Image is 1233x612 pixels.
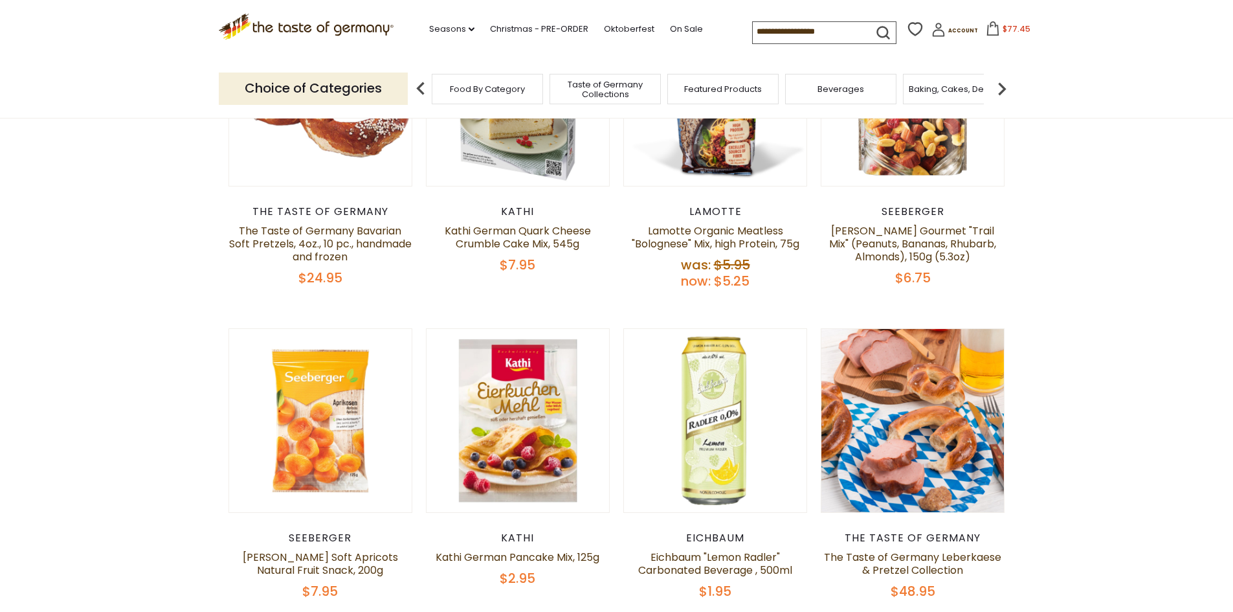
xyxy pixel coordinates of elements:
div: The Taste of Germany [228,205,413,218]
img: Eichbaum "Lemon Radler" Carbonated Beverage , 500ml [624,329,807,512]
a: Kathi German Quark Cheese Crumble Cake Mix, 545g [445,223,591,251]
span: $2.95 [500,569,535,587]
p: Choice of Categories [219,73,408,104]
a: On Sale [670,22,703,36]
div: Lamotte [623,205,808,218]
img: next arrow [989,76,1015,102]
span: $5.25 [714,272,750,290]
label: Was: [681,256,711,274]
a: Christmas - PRE-ORDER [490,22,588,36]
a: [PERSON_NAME] Gourmet "Trail Mix" (Peanuts, Bananas, Rhubarb, Almonds), 150g (5.3oz) [829,223,996,264]
a: [PERSON_NAME] Soft Apricots Natural Fruit Snack, 200g [243,550,398,578]
a: Food By Category [450,84,525,94]
a: The Taste of Germany Bavarian Soft Pretzels, 4oz., 10 pc., handmade and frozen [229,223,412,264]
div: Eichbaum [623,532,808,545]
div: The Taste of Germany [821,532,1005,545]
a: Beverages [817,84,864,94]
span: $7.95 [302,582,338,600]
label: Now: [681,272,711,290]
span: Account [948,27,978,34]
a: Oktoberfest [604,22,654,36]
div: Seeberger [821,205,1005,218]
div: Kathi [426,205,610,218]
span: $7.95 [500,256,535,274]
span: $24.95 [298,269,342,287]
button: $77.45 [981,21,1036,41]
div: Kathi [426,532,610,545]
a: Kathi German Pancake Mix, 125g [436,550,599,565]
span: $6.75 [895,269,931,287]
span: $77.45 [1003,23,1030,34]
span: $1.95 [699,582,731,600]
img: Kathi German Pancake Mix, 125g [427,329,610,512]
a: Eichbaum "Lemon Radler" Carbonated Beverage , 500ml [638,550,792,578]
a: Seasons [429,22,474,36]
a: Account [931,23,978,41]
a: The Taste of Germany Leberkaese & Pretzel Collection [824,550,1001,578]
a: Featured Products [684,84,762,94]
img: The Taste of Germany Leberkaese & Pretzel Collection [821,329,1005,512]
a: Baking, Cakes, Desserts [909,84,1009,94]
img: previous arrow [408,76,434,102]
a: Taste of Germany Collections [553,80,657,99]
div: Seeberger [228,532,413,545]
span: $5.95 [714,256,750,274]
img: Seeberger Soft Apricots Natural Fruit Snack, 200g [229,329,412,512]
span: $48.95 [891,582,935,600]
a: Lamotte Organic Meatless "Bolognese" Mix, high Protein, 75g [632,223,799,251]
